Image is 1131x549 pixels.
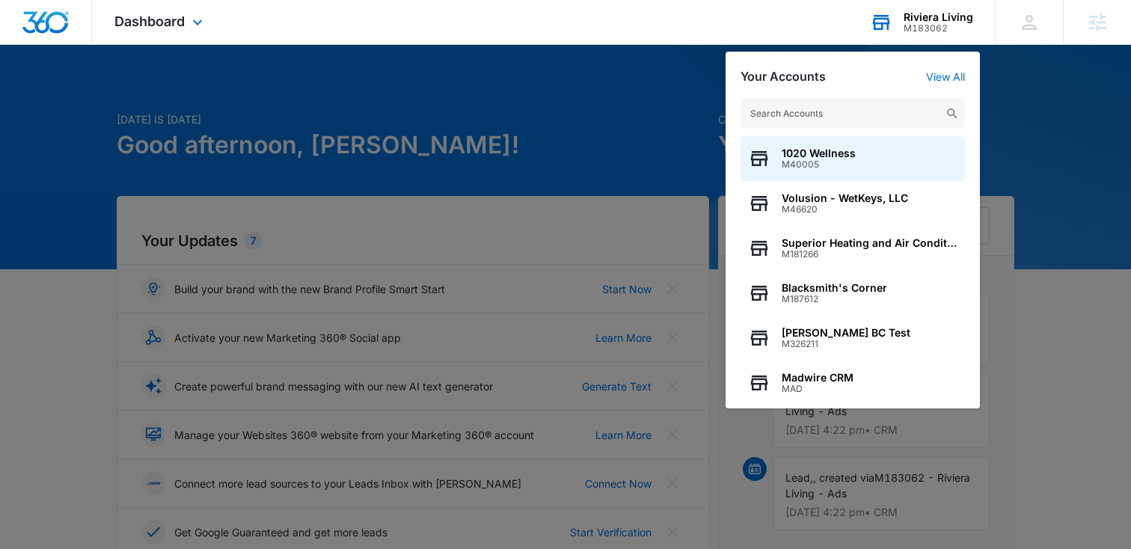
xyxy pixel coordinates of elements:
span: M40005 [782,159,856,170]
span: Dashboard [114,13,185,29]
span: Blacksmith's Corner [782,282,887,294]
span: Volusion - WetKeys, LLC [782,192,908,204]
button: Madwire CRMMAD [741,361,965,405]
button: Blacksmith's CornerM187612 [741,271,965,316]
span: Madwire CRM [782,372,853,384]
button: Volusion - WetKeys, LLCM46620 [741,181,965,226]
span: M187612 [782,294,887,304]
h2: Your Accounts [741,70,826,84]
span: 1020 Wellness [782,147,856,159]
span: M181266 [782,249,957,260]
span: M326211 [782,339,910,349]
button: Superior Heating and Air ConditioningM181266 [741,226,965,271]
a: View All [926,70,965,83]
span: Superior Heating and Air Conditioning [782,237,957,249]
button: 1020 WellnessM40005 [741,136,965,181]
button: [PERSON_NAME] BC TestM326211 [741,316,965,361]
div: account name [904,11,973,23]
div: account id [904,23,973,34]
input: Search Accounts [741,99,965,129]
span: MAD [782,384,853,394]
span: [PERSON_NAME] BC Test [782,327,910,339]
span: M46620 [782,204,908,215]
